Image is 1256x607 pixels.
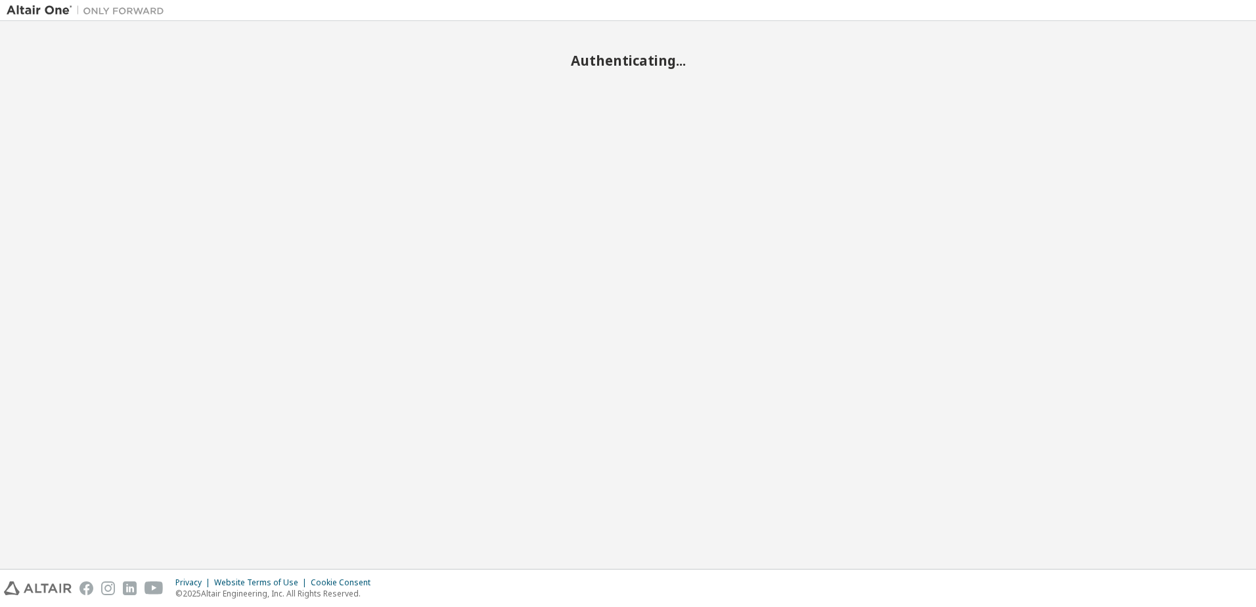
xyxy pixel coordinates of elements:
[214,577,311,588] div: Website Terms of Use
[311,577,378,588] div: Cookie Consent
[175,588,378,599] p: © 2025 Altair Engineering, Inc. All Rights Reserved.
[175,577,214,588] div: Privacy
[145,581,164,595] img: youtube.svg
[101,581,115,595] img: instagram.svg
[7,52,1249,69] h2: Authenticating...
[79,581,93,595] img: facebook.svg
[7,4,171,17] img: Altair One
[4,581,72,595] img: altair_logo.svg
[123,581,137,595] img: linkedin.svg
